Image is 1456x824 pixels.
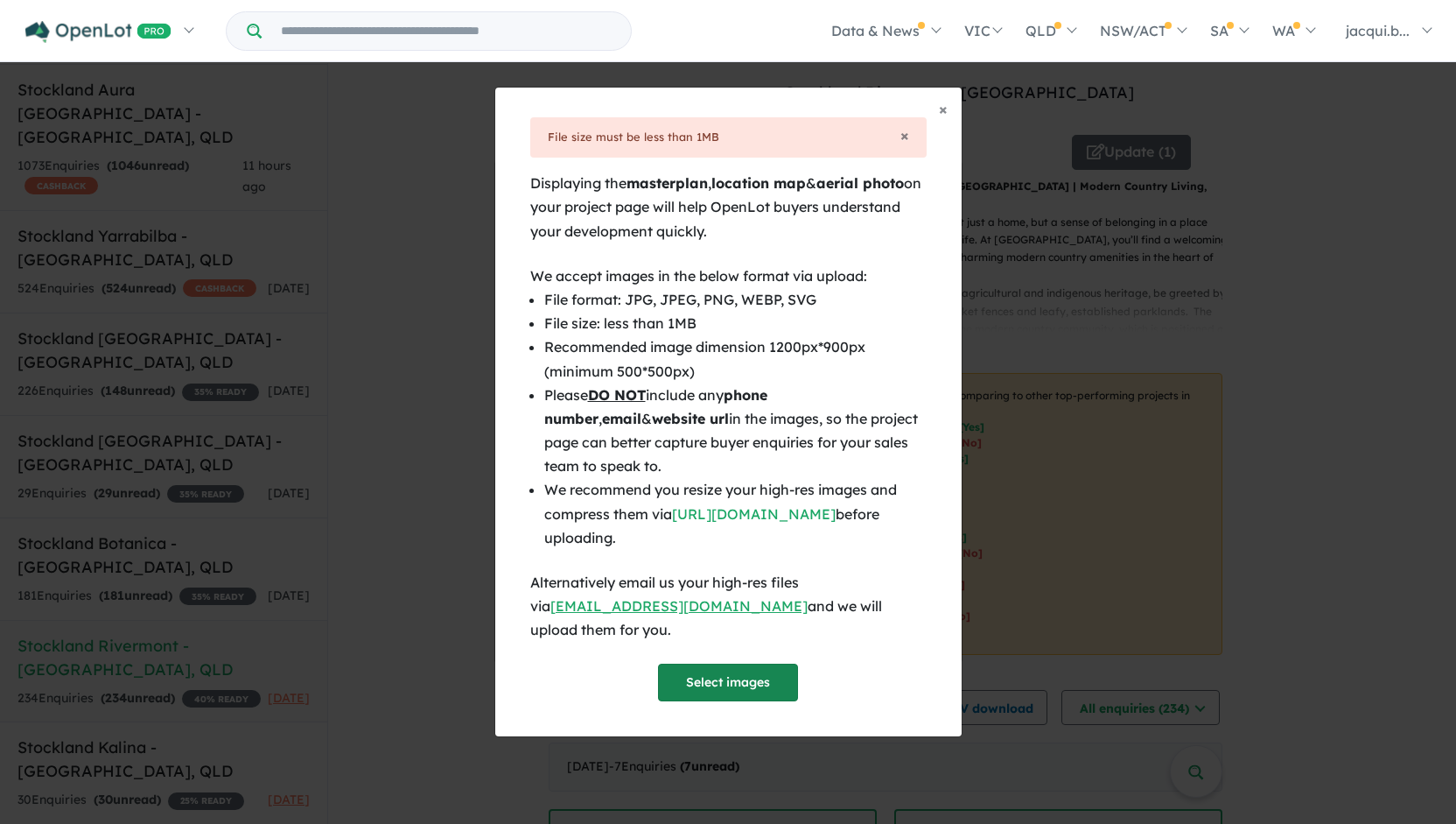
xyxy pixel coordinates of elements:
[602,410,641,427] b: email
[544,384,927,479] li: Please include any , & in the images, so the project page can better capture buyer enquiries for ...
[672,505,836,523] a: [URL][DOMAIN_NAME]
[900,128,909,144] button: Close
[544,335,927,383] li: Recommended image dimension 1200px*900px (minimum 500*500px)
[544,386,767,427] b: phone number
[548,128,909,147] div: File size must be less than 1MB
[939,99,948,119] span: ×
[530,172,927,243] div: Displaying the , & on your project page will help OpenLot buyers understand your development quic...
[25,21,171,43] img: Openlot PRO Logo White
[1346,22,1410,39] span: jacqui.b...
[711,174,806,192] b: location map
[588,386,646,404] u: DO NOT
[530,571,927,643] div: Alternatively email us your high-res files via and we will upload them for you.
[816,174,904,192] b: aerial photo
[900,125,909,145] span: ×
[265,12,627,50] input: Try estate name, suburb, builder or developer
[544,288,927,312] li: File format: JPG, JPEG, PNG, WEBP, SVG
[550,597,808,615] a: [EMAIL_ADDRESS][DOMAIN_NAME]
[652,410,729,427] b: website url
[544,312,927,335] li: File size: less than 1MB
[530,264,927,288] div: We accept images in the below format via upload:
[626,174,708,192] b: masterplan
[544,478,927,550] li: We recommend you resize your high-res images and compress them via before uploading.
[658,664,798,701] button: Select images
